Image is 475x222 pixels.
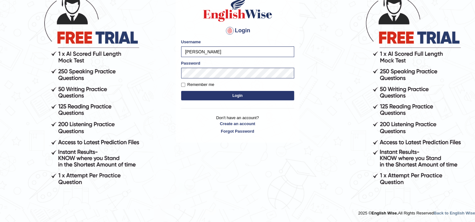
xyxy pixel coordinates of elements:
[181,39,201,45] label: Username
[371,211,398,215] strong: English Wise.
[181,83,185,87] input: Remember me
[181,115,294,134] p: Don't have an account?
[181,82,214,88] label: Remember me
[434,211,475,215] a: Back to English Wise
[358,207,475,216] div: 2025 © All Rights Reserved
[181,60,200,66] label: Password
[181,91,294,100] button: Login
[181,128,294,134] a: Forgot Password
[181,26,294,36] h4: Login
[181,121,294,127] a: Create an account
